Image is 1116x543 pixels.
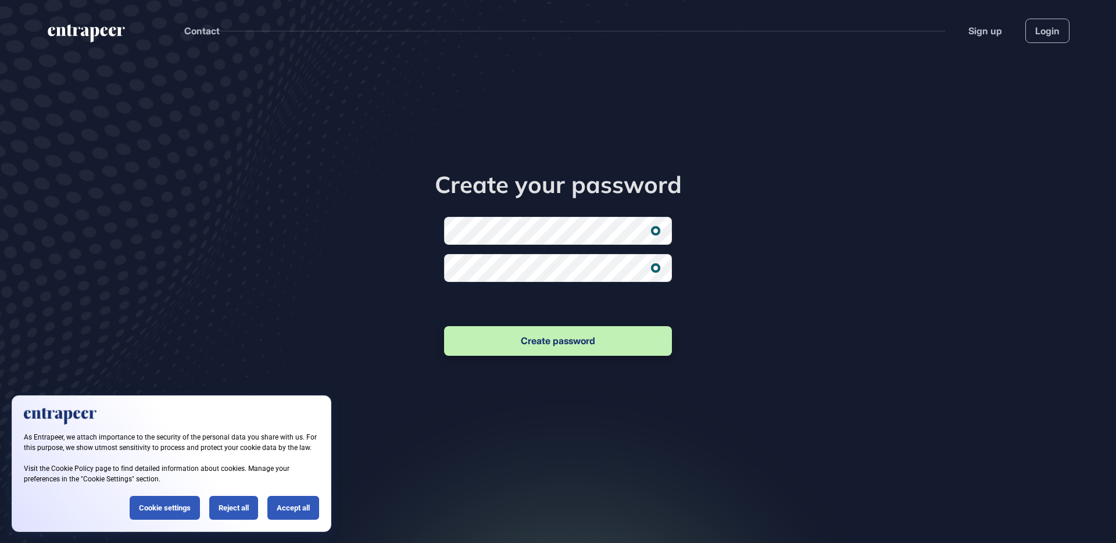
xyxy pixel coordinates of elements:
h1: Create your password [381,170,735,198]
button: Contact [184,23,220,38]
button: Create password [444,326,672,356]
a: Login [1025,19,1069,43]
a: Sign up [968,24,1002,38]
a: entrapeer-logo [46,24,126,47]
